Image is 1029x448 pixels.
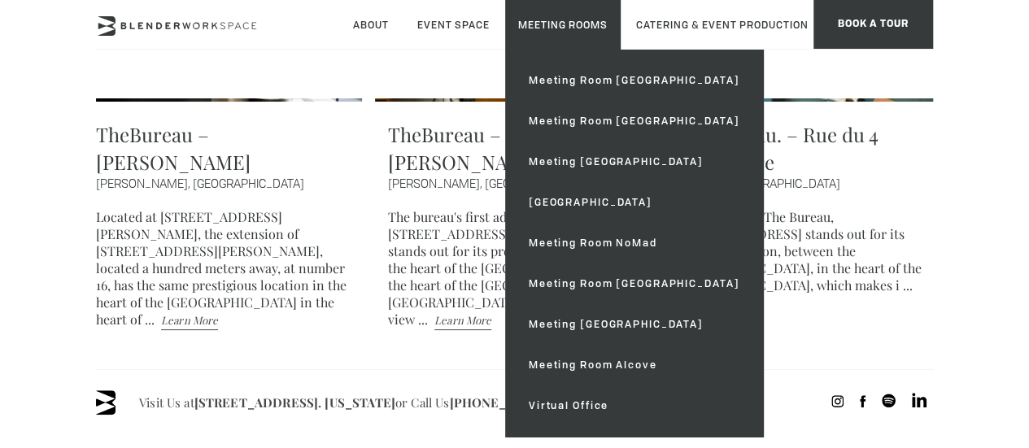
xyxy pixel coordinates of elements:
a: TheBureau – [PERSON_NAME][PERSON_NAME], [GEOGRAPHIC_DATA] [96,121,349,192]
a: Virtual Office [516,385,752,426]
a: Learn More [434,311,491,330]
a: Meeting [GEOGRAPHIC_DATA] [516,304,752,345]
span: Vivienne, [GEOGRAPHIC_DATA] [680,176,933,192]
span: Visit Us at or Call Us [139,390,564,415]
a: TheBureau – [PERSON_NAME][PERSON_NAME], [GEOGRAPHIC_DATA] [388,121,641,192]
a: TheBureau. – Rue du 4 septembreVivienne, [GEOGRAPHIC_DATA] [680,121,933,192]
a: [STREET_ADDRESS]. [US_STATE] [194,394,395,411]
span: [PERSON_NAME], [GEOGRAPHIC_DATA] [96,176,349,192]
span: [PERSON_NAME], [GEOGRAPHIC_DATA] [388,176,641,192]
p: Located at [STREET_ADDRESS][PERSON_NAME], the extension of [STREET_ADDRESS][PERSON_NAME], located... [96,208,349,330]
a: Meeting Room [GEOGRAPHIC_DATA] [516,60,752,101]
a: Meeting Room [GEOGRAPHIC_DATA] [516,101,752,141]
a: Learn More [161,311,218,330]
a: Meeting [GEOGRAPHIC_DATA] [516,141,752,182]
a: Meeting Room NoMad [516,223,752,263]
span: Third address The Bureau, [STREET_ADDRESS] stands out for its coveted location, between the [GEOG... [680,208,922,311]
a: Meeting Room [GEOGRAPHIC_DATA] [516,263,752,304]
a: Meeting Room Alcove [516,345,752,385]
span: The bureau's first address, [STREET_ADDRESS][PERSON_NAME] stands out for its prestigious location... [388,208,626,328]
a: [GEOGRAPHIC_DATA] [516,182,752,223]
a: [PHONE_NUMBER] [449,394,564,411]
